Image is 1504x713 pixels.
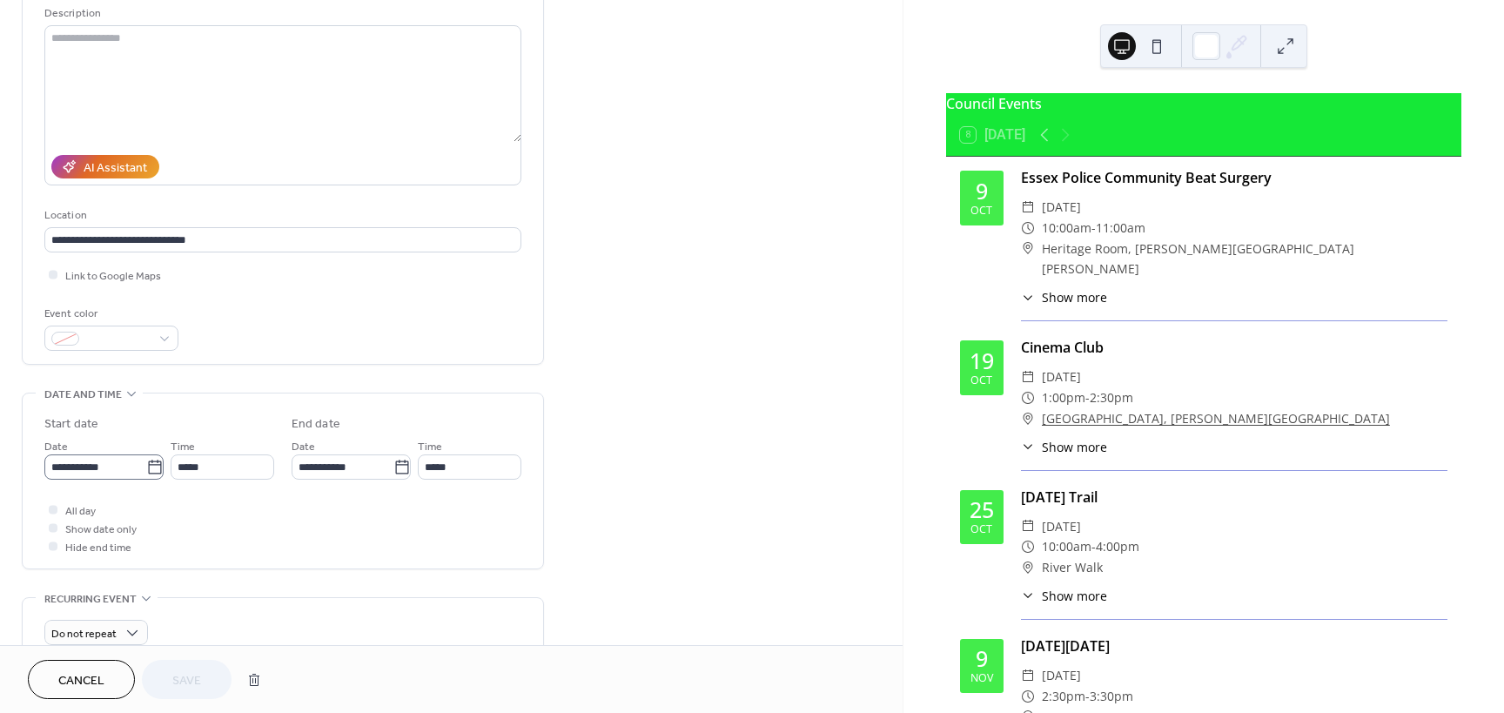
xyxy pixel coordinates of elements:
div: 25 [970,499,994,521]
div: 9 [976,180,988,202]
span: [DATE] [1042,367,1081,387]
div: Description [44,4,518,23]
span: Hide end time [65,539,131,557]
div: ​ [1021,536,1035,557]
span: Heritage Room, [PERSON_NAME][GEOGRAPHIC_DATA][PERSON_NAME] [1042,239,1447,280]
div: ​ [1021,516,1035,537]
div: ​ [1021,387,1035,408]
span: 11:00am [1096,218,1145,239]
span: River Walk [1042,557,1103,578]
div: [DATE][DATE] [1021,636,1447,656]
div: AI Assistant [84,159,147,178]
div: Oct [970,524,992,535]
span: Do not repeat [51,624,117,644]
span: 10:00am [1042,218,1091,239]
span: - [1085,387,1090,408]
div: Nov [970,673,993,684]
div: Oct [970,205,992,217]
div: ​ [1021,367,1035,387]
span: 1:00pm [1042,387,1085,408]
div: ​ [1021,288,1035,306]
div: Event color [44,305,175,323]
span: Show more [1042,438,1107,456]
div: Essex Police Community Beat Surgery [1021,167,1447,188]
span: Cancel [58,672,104,690]
a: [GEOGRAPHIC_DATA], [PERSON_NAME][GEOGRAPHIC_DATA] [1042,408,1390,429]
span: [DATE] [1042,197,1081,218]
div: Oct [970,375,992,387]
span: Recurring event [44,590,137,609]
span: - [1091,536,1096,557]
span: 10:00am [1042,536,1091,557]
span: 3:30pm [1090,686,1133,707]
div: ​ [1021,218,1035,239]
span: [DATE] [1042,516,1081,537]
span: - [1085,686,1090,707]
button: ​Show more [1021,288,1107,306]
div: Council Events [946,93,1461,114]
div: Cinema Club [1021,337,1447,358]
span: All day [65,502,96,521]
div: 9 [976,648,988,669]
div: Location [44,206,518,225]
span: Time [418,438,442,456]
span: - [1091,218,1096,239]
div: End date [292,415,340,434]
div: ​ [1021,239,1035,259]
div: Start date [44,415,98,434]
button: ​Show more [1021,587,1107,605]
div: ​ [1021,665,1035,686]
div: ​ [1021,438,1035,456]
span: 2:30pm [1042,686,1085,707]
div: ​ [1021,686,1035,707]
span: Show more [1042,587,1107,605]
span: 2:30pm [1090,387,1133,408]
span: Time [171,438,195,456]
div: [DATE] Trail [1021,487,1447,508]
span: Date and time [44,386,122,404]
div: ​ [1021,557,1035,578]
span: 4:00pm [1096,536,1139,557]
button: Cancel [28,660,135,699]
span: Show date only [65,521,137,539]
div: 19 [970,350,994,372]
button: ​Show more [1021,438,1107,456]
button: AI Assistant [51,155,159,178]
span: [DATE] [1042,665,1081,686]
span: Link to Google Maps [65,267,161,286]
span: Date [292,438,315,456]
span: Date [44,438,68,456]
div: ​ [1021,408,1035,429]
div: ​ [1021,587,1035,605]
span: Show more [1042,288,1107,306]
div: ​ [1021,197,1035,218]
